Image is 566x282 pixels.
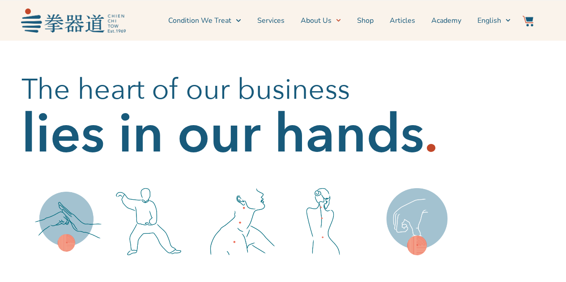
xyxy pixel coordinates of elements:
[168,9,241,32] a: Condition We Treat
[477,15,501,26] span: English
[301,9,341,32] a: About Us
[431,9,461,32] a: Academy
[21,72,545,108] h2: The heart of our business
[523,16,533,26] img: Website Icon-03
[424,117,438,152] h2: .
[357,9,374,32] a: Shop
[257,9,285,32] a: Services
[130,9,511,32] nav: Menu
[21,117,424,152] h2: lies in our hands
[477,9,511,32] a: Switch to English
[390,9,415,32] a: Articles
